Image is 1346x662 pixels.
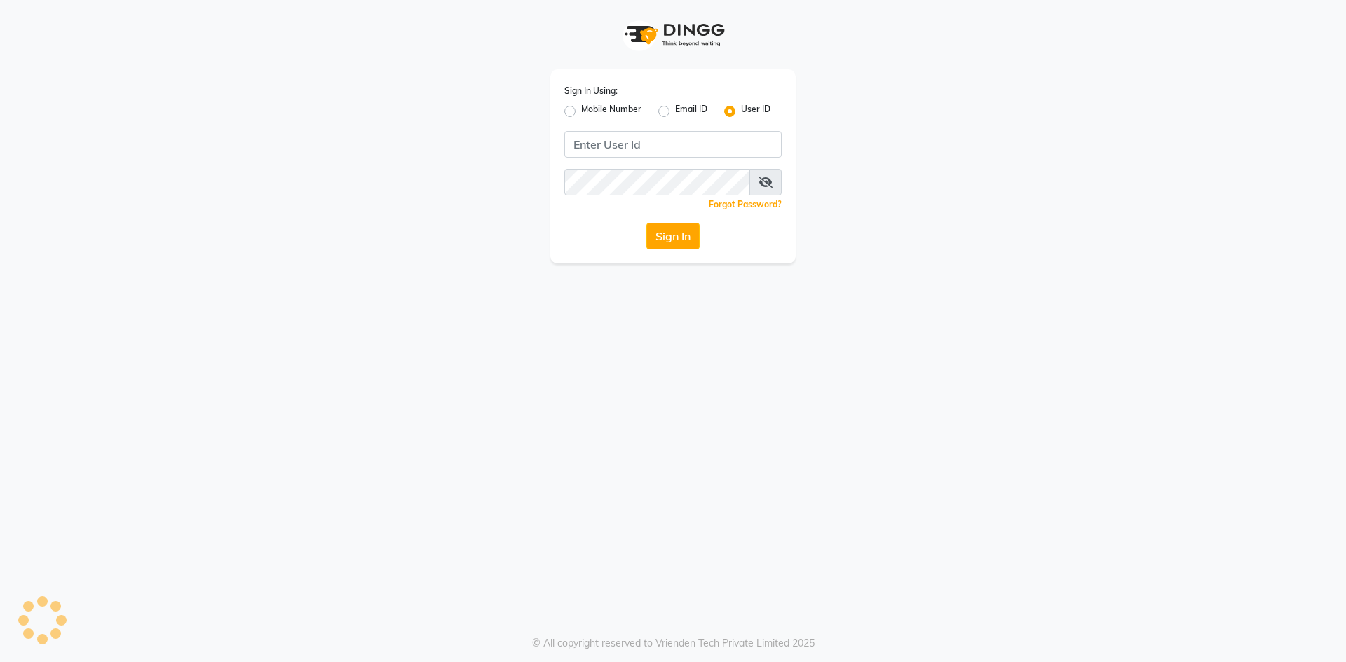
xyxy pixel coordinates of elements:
[617,14,729,55] img: logo1.svg
[581,103,641,120] label: Mobile Number
[741,103,770,120] label: User ID
[709,199,782,209] a: Forgot Password?
[564,169,750,195] input: Username
[675,103,707,120] label: Email ID
[646,223,700,249] button: Sign In
[564,85,618,97] label: Sign In Using:
[564,131,782,158] input: Username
